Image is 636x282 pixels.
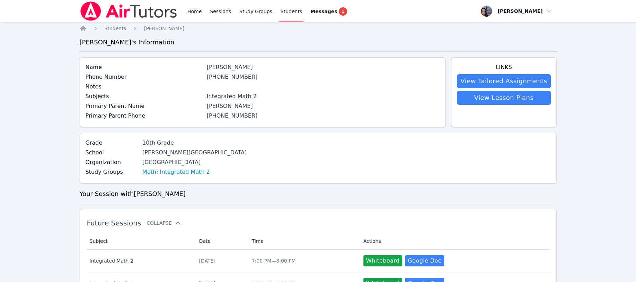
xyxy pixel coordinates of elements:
div: [PERSON_NAME][GEOGRAPHIC_DATA] [142,148,247,157]
a: View Lesson Plans [457,91,550,105]
label: Study Groups [86,168,139,176]
label: Primary Parent Phone [86,112,203,120]
div: [GEOGRAPHIC_DATA] [142,158,247,166]
img: Air Tutors [80,1,178,21]
th: Actions [359,233,549,250]
span: Messages [310,8,337,15]
label: Subjects [86,92,203,101]
span: 1 [339,7,347,16]
span: Integrated Math 2 [90,257,191,264]
a: [PERSON_NAME] [144,25,184,32]
label: Phone Number [86,73,203,81]
th: Time [248,233,359,250]
div: 10th Grade [142,139,247,147]
th: Date [195,233,247,250]
th: Subject [87,233,195,250]
label: Notes [86,83,203,91]
tr: Integrated Math 2[DATE]7:00 PM—8:00 PMWhiteboardGoogle Doc [87,250,549,272]
h4: Links [457,63,550,71]
div: [PERSON_NAME] [207,63,440,71]
button: Whiteboard [363,255,403,266]
span: [PERSON_NAME] [144,26,184,31]
a: [PHONE_NUMBER] [207,112,258,119]
label: Name [86,63,203,71]
button: Collapse [147,220,181,227]
label: School [86,148,139,157]
span: Students [105,26,126,31]
a: Students [105,25,126,32]
span: 7:00 PM — 8:00 PM [252,258,296,264]
nav: Breadcrumb [80,25,557,32]
a: Math: Integrated Math 2 [142,168,210,176]
span: Future Sessions [87,219,141,227]
a: Google Doc [405,255,444,266]
div: Integrated Math 2 [207,92,440,101]
h3: [PERSON_NAME] 's Information [80,37,557,47]
label: Primary Parent Name [86,102,203,110]
div: [PERSON_NAME] [207,102,440,110]
h3: Your Session with [PERSON_NAME] [80,189,557,199]
a: View Tailored Assignments [457,74,550,88]
div: [DATE] [199,257,243,264]
a: [PHONE_NUMBER] [207,74,258,80]
label: Grade [86,139,139,147]
label: Organization [86,158,139,166]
